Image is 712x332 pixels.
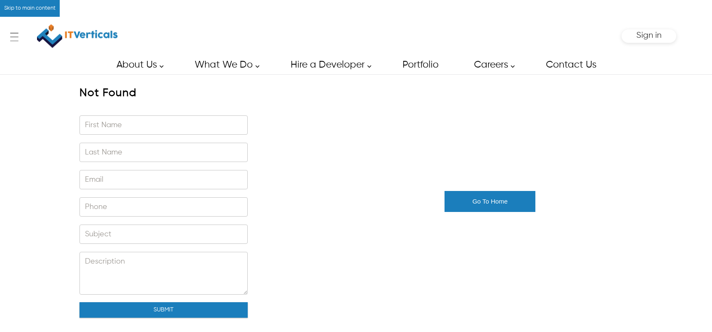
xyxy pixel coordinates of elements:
a: Portfolio [393,55,447,74]
a: Go To Home [445,199,535,205]
a: What We Do [185,55,264,74]
a: Sign in [636,34,662,39]
img: IT Verticals Inc [37,21,118,51]
span: Sign in [636,31,662,40]
button: Submit [79,302,248,318]
div: Not Found [79,87,137,101]
div: Not Found [79,87,248,101]
button: Go To Home [445,191,535,212]
a: Careers [464,55,519,74]
a: Contact Us [536,55,605,74]
a: IT Verticals Inc [36,21,119,51]
a: Hire a Developer [281,55,376,74]
a: About Us [107,55,168,74]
